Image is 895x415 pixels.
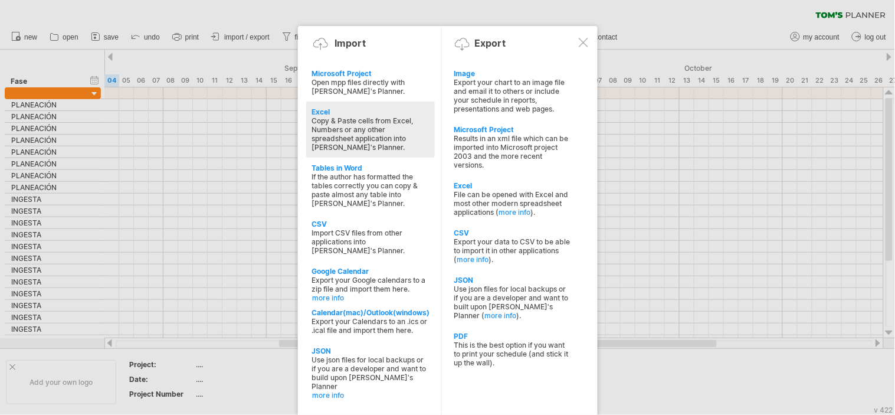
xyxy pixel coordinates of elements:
a: more info [313,391,430,400]
div: Excel [454,181,571,190]
div: Use json files for local backups or if you are a developer and want to built upon [PERSON_NAME]'s... [454,285,571,320]
div: CSV [454,228,571,237]
div: JSON [454,276,571,285]
a: more info [484,311,516,320]
div: This is the best option if you want to print your schedule (and stick it up the wall). [454,341,571,367]
div: Export [475,37,506,49]
div: Tables in Word [312,164,429,172]
a: more info [499,208,530,217]
div: Image [454,69,571,78]
div: Copy & Paste cells from Excel, Numbers or any other spreadsheet application into [PERSON_NAME]'s ... [312,116,429,152]
a: more info [457,255,489,264]
a: more info [313,293,430,302]
div: Microsoft Project [454,125,571,134]
div: File can be opened with Excel and most other modern spreadsheet applications ( ). [454,190,571,217]
div: If the author has formatted the tables correctly you can copy & paste almost any table into [PERS... [312,172,429,208]
div: PDF [454,332,571,341]
div: Results in an xml file which can be imported into Microsoft project 2003 and the more recent vers... [454,134,571,169]
div: Export your chart to an image file and email it to others or include your schedule in reports, pr... [454,78,571,113]
div: Excel [312,107,429,116]
div: Export your data to CSV to be able to import it in other applications ( ). [454,237,571,264]
div: Import [335,37,366,49]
